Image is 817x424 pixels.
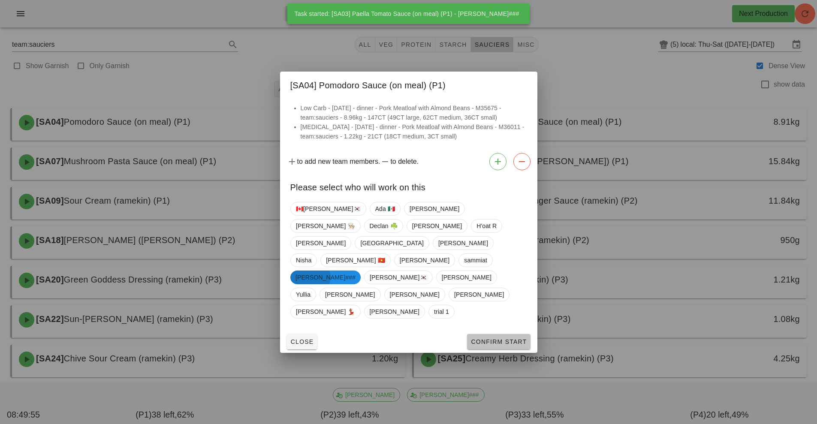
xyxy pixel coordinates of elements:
[296,237,346,250] span: [PERSON_NAME]
[409,202,459,215] span: [PERSON_NAME]
[399,254,449,267] span: [PERSON_NAME]
[301,103,527,122] li: Low Carb - [DATE] - dinner - Pork Meatloaf with Almond Beans - M35675 - team:sauciers - 8.96kg - ...
[412,220,461,232] span: [PERSON_NAME]
[470,338,527,345] span: Confirm Start
[369,305,419,318] span: [PERSON_NAME]
[301,122,527,141] li: [MEDICAL_DATA] - [DATE] - dinner - Pork Meatloaf with Almond Beans - M36011 - team:sauciers - 1.2...
[296,220,355,232] span: [PERSON_NAME] 👨🏼‍🍳
[369,220,397,232] span: Declan ☘️
[295,271,356,284] span: [PERSON_NAME]###
[290,338,314,345] span: Close
[280,72,537,96] div: [SA04] Pomodoro Sauce (on meal) (P1)
[467,334,530,349] button: Confirm Start
[287,334,317,349] button: Close
[326,254,385,267] span: [PERSON_NAME] 🇻🇳
[296,305,355,318] span: [PERSON_NAME] 💃🏽
[464,254,487,267] span: sammiat
[375,202,395,215] span: Ada 🇲🇽
[454,288,503,301] span: [PERSON_NAME]
[370,271,427,284] span: [PERSON_NAME]🇰🇷
[280,150,537,174] div: to add new team members. to delete.
[441,271,491,284] span: [PERSON_NAME]
[296,202,361,215] span: 🇨🇦[PERSON_NAME]🇰🇷
[360,237,423,250] span: [GEOGRAPHIC_DATA]
[434,305,449,318] span: trial 1
[389,288,439,301] span: [PERSON_NAME]
[296,288,311,301] span: Yullia
[325,288,375,301] span: [PERSON_NAME]
[296,254,311,267] span: Nisha
[438,237,488,250] span: [PERSON_NAME]
[476,220,497,232] span: H'oat R
[280,174,537,198] div: Please select who will work on this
